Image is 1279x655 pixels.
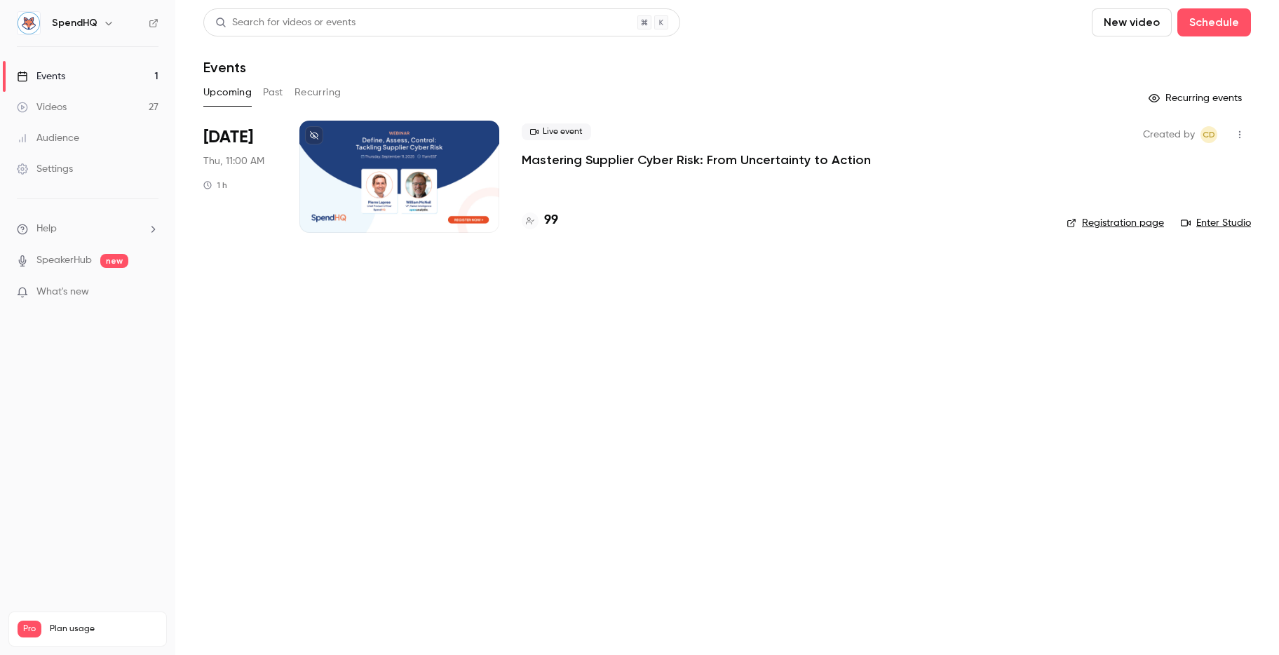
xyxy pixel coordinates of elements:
[1177,8,1251,36] button: Schedule
[17,131,79,145] div: Audience
[36,285,89,299] span: What's new
[17,69,65,83] div: Events
[295,81,341,104] button: Recurring
[100,254,128,268] span: new
[1142,87,1251,109] button: Recurring events
[203,154,264,168] span: Thu, 11:00 AM
[522,151,871,168] a: Mastering Supplier Cyber Risk: From Uncertainty to Action
[18,12,40,34] img: SpendHQ
[36,222,57,236] span: Help
[17,162,73,176] div: Settings
[263,81,283,104] button: Past
[36,253,92,268] a: SpeakerHub
[203,81,252,104] button: Upcoming
[203,121,277,233] div: Sep 11 Thu, 11:00 AM (America/New York)
[18,621,41,637] span: Pro
[215,15,356,30] div: Search for videos or events
[17,100,67,114] div: Videos
[203,180,227,191] div: 1 h
[1092,8,1172,36] button: New video
[52,16,97,30] h6: SpendHQ
[544,211,558,230] h4: 99
[203,126,253,149] span: [DATE]
[522,211,558,230] a: 99
[1203,126,1215,143] span: CD
[1143,126,1195,143] span: Created by
[1181,216,1251,230] a: Enter Studio
[17,222,158,236] li: help-dropdown-opener
[203,59,246,76] h1: Events
[50,623,158,635] span: Plan usage
[522,123,591,140] span: Live event
[1200,126,1217,143] span: Colin Daymude
[1067,216,1164,230] a: Registration page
